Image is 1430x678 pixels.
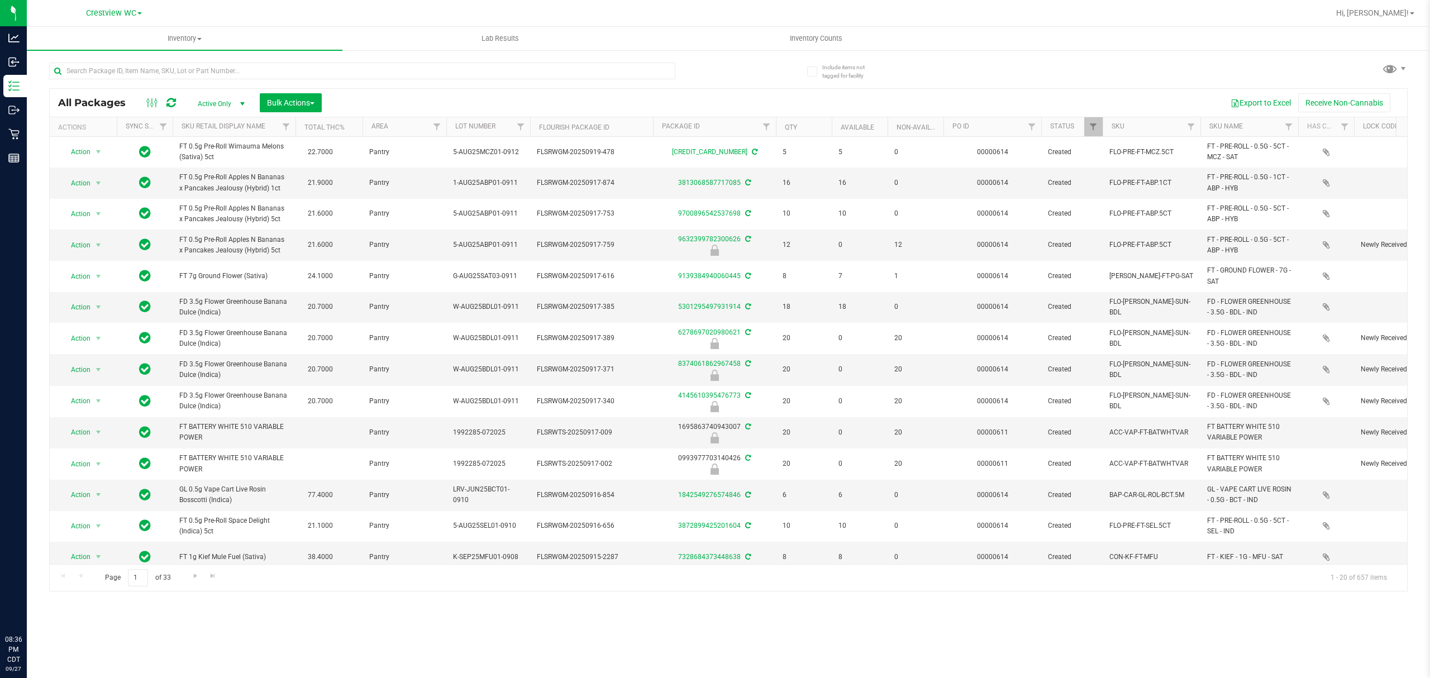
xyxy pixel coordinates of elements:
span: Created [1048,333,1096,343]
span: 21.9000 [302,175,339,191]
span: FLSRWGM-20250917-340 [537,396,646,407]
a: 00000614 [977,334,1008,342]
span: Crestview WC [86,8,136,18]
span: Include items not tagged for facility [822,63,878,80]
span: FLO-[PERSON_NAME]-SUN-BDL [1109,328,1194,349]
span: FT - PRE-ROLL - 0.5G - 5CT - SEL - IND [1207,515,1291,537]
span: Inventory Counts [775,34,857,44]
a: Total THC% [304,123,345,131]
span: Action [61,487,91,503]
span: 0 [838,333,881,343]
span: Sync from Compliance System [750,148,757,156]
a: 00000614 [977,365,1008,373]
span: FD - FLOWER GREENHOUSE - 3.5G - BDL - IND [1207,297,1291,318]
span: Action [61,269,91,284]
span: FLO-[PERSON_NAME]-SUN-BDL [1109,390,1194,412]
span: select [92,487,106,503]
span: FT 0.5g Pre-Roll Apples N Bananas x Pancakes Jealousy (Hybrid) 5ct [179,235,289,256]
span: 20.7000 [302,393,339,409]
span: Created [1048,552,1096,562]
span: FLSRWGM-20250917-385 [537,302,646,312]
span: FLO-[PERSON_NAME]-SUN-BDL [1109,359,1194,380]
span: In Sync [139,393,151,409]
inline-svg: Inbound [8,56,20,68]
div: 0993977703140426 [651,453,778,475]
span: Created [1048,208,1096,219]
span: 1992285-072025 [453,427,523,438]
span: In Sync [139,549,151,565]
span: select [92,175,106,191]
span: 16 [783,178,825,188]
span: FD - FLOWER GREENHOUSE - 3.5G - BDL - IND [1207,390,1291,412]
span: select [92,549,106,565]
span: FT 0.5g Pre-Roll Apples N Bananas x Pancakes Jealousy (Hybrid) 5ct [179,203,289,225]
span: 0 [838,427,881,438]
span: Action [61,393,91,409]
span: Inventory [27,34,342,44]
span: FT BATTERY WHITE 510 VARIABLE POWER [179,422,289,443]
a: 3813068587717085 [678,179,741,187]
span: Action [61,331,91,346]
span: Action [61,518,91,534]
span: Sync from Compliance System [743,454,751,462]
div: Actions [58,123,112,131]
iframe: Resource center [11,589,45,622]
span: GL - VAPE CART LIVE ROSIN - 0.5G - BCT - IND [1207,484,1291,505]
span: Pantry [369,240,440,250]
span: FT 0.5g Pre-Roll Space Delight (Indica) 5ct [179,515,289,537]
span: 0 [838,459,881,469]
span: 20 [894,333,937,343]
span: FLSRWGM-20250917-371 [537,364,646,375]
span: Created [1048,427,1096,438]
span: FLSRWGM-20250917-874 [537,178,646,188]
span: Action [61,144,91,160]
span: 20 [783,396,825,407]
span: 7 [838,271,881,281]
span: 10 [783,521,825,531]
span: ACC-VAP-FT-BATWHTVAR [1109,427,1194,438]
span: In Sync [139,144,151,160]
a: SKU Name [1209,122,1243,130]
a: 00000614 [977,241,1008,249]
a: Filter [1023,117,1041,136]
span: 20 [894,427,937,438]
span: FLO-[PERSON_NAME]-SUN-BDL [1109,297,1194,318]
span: FLSRWGM-20250917-389 [537,333,646,343]
span: All Packages [58,97,137,109]
span: 0 [894,178,937,188]
inline-svg: Analytics [8,32,20,44]
a: Package ID [662,122,700,130]
span: select [92,518,106,534]
span: FD 3.5g Flower Greenhouse Banana Dulce (Indica) [179,390,289,412]
div: 1695863740943007 [651,422,778,443]
span: In Sync [139,361,151,377]
span: Pantry [369,459,440,469]
span: 0 [894,490,937,500]
inline-svg: Retail [8,128,20,140]
a: Lab Results [342,27,658,50]
iframe: Resource center unread badge [33,587,46,600]
span: FT 7g Ground Flower (Sativa) [179,271,289,281]
span: Action [61,456,91,472]
a: Filter [1084,117,1103,136]
span: In Sync [139,268,151,284]
a: 00000614 [977,303,1008,311]
span: Pantry [369,427,440,438]
span: 16 [838,178,881,188]
span: FT - PRE-ROLL - 0.5G - 5CT - MCZ - SAT [1207,141,1291,163]
a: Area [371,122,388,130]
a: [CREDIT_CARD_NUMBER] [672,148,747,156]
span: 20 [783,459,825,469]
a: Lock Code [1363,122,1399,130]
span: Created [1048,521,1096,531]
span: Sync from Compliance System [743,522,751,529]
span: 20.7000 [302,330,339,346]
span: 0 [894,521,937,531]
span: FLSRWTS-20250917-009 [537,427,646,438]
span: Action [61,424,91,440]
span: Pantry [369,302,440,312]
span: In Sync [139,237,151,252]
input: Search Package ID, Item Name, SKU, Lot or Part Number... [49,63,675,79]
span: 1-AUG25ABP01-0911 [453,178,523,188]
span: 24.1000 [302,268,339,284]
